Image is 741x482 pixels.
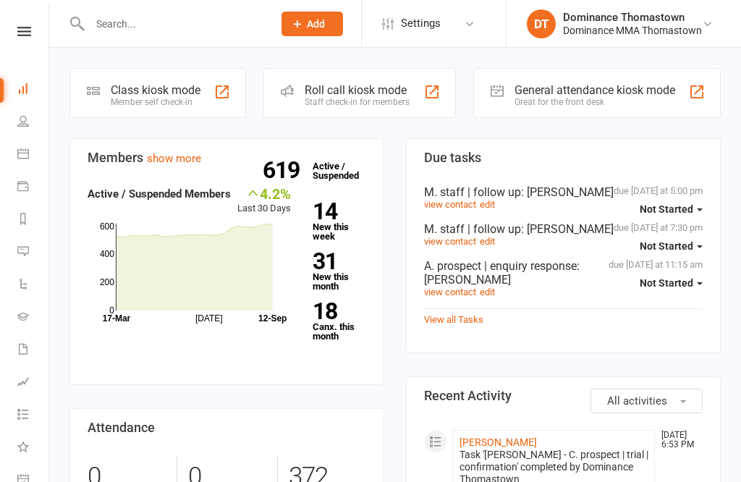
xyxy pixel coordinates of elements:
a: Calendar [17,139,50,172]
a: 31New this month [313,250,366,291]
a: [PERSON_NAME] [460,436,537,448]
div: Class kiosk mode [111,83,200,97]
span: Not Started [640,240,693,252]
time: [DATE] 6:53 PM [654,431,702,449]
h3: Members [88,151,366,165]
strong: 619 [263,159,305,181]
button: Not Started [640,196,703,222]
a: view contact [424,287,476,297]
a: What's New [17,432,50,465]
a: Dashboard [17,74,50,106]
a: edit [480,199,495,210]
strong: 31 [313,250,360,272]
a: view contact [424,199,476,210]
strong: 14 [313,200,360,222]
span: : [PERSON_NAME] [424,259,580,287]
div: 4.2% [237,185,291,201]
span: Add [307,18,325,30]
div: A. prospect | enquiry response [424,259,703,287]
span: : [PERSON_NAME] [521,222,614,236]
a: 14New this week [313,200,366,241]
a: People [17,106,50,139]
span: All activities [607,394,667,407]
h3: Recent Activity [424,389,703,403]
div: M. staff | follow up [424,222,703,236]
div: Dominance MMA Thomastown [563,24,702,37]
div: DT [527,9,556,38]
div: Member self check-in [111,97,200,107]
div: Staff check-in for members [305,97,410,107]
span: Not Started [640,203,693,215]
strong: 18 [313,300,360,322]
a: show more [147,152,201,165]
div: M. staff | follow up [424,185,703,199]
h3: Due tasks [424,151,703,165]
a: 619Active / Suspended [305,151,369,191]
div: Roll call kiosk mode [305,83,410,97]
input: Search... [85,14,263,34]
a: edit [480,236,495,247]
button: Add [281,12,343,36]
div: General attendance kiosk mode [515,83,675,97]
div: Last 30 Days [237,185,291,216]
a: Payments [17,172,50,204]
h3: Attendance [88,420,366,435]
span: Not Started [640,277,693,289]
a: 18Canx. this month [313,300,366,341]
button: Not Started [640,233,703,259]
div: Great for the front desk [515,97,675,107]
strong: Active / Suspended Members [88,187,231,200]
a: Reports [17,204,50,237]
a: View all Tasks [424,314,483,325]
span: Settings [401,7,441,40]
span: : [PERSON_NAME] [521,185,614,199]
a: Assessments [17,367,50,399]
button: All activities [590,389,703,413]
div: Dominance Thomastown [563,11,702,24]
a: edit [480,287,495,297]
a: view contact [424,236,476,247]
